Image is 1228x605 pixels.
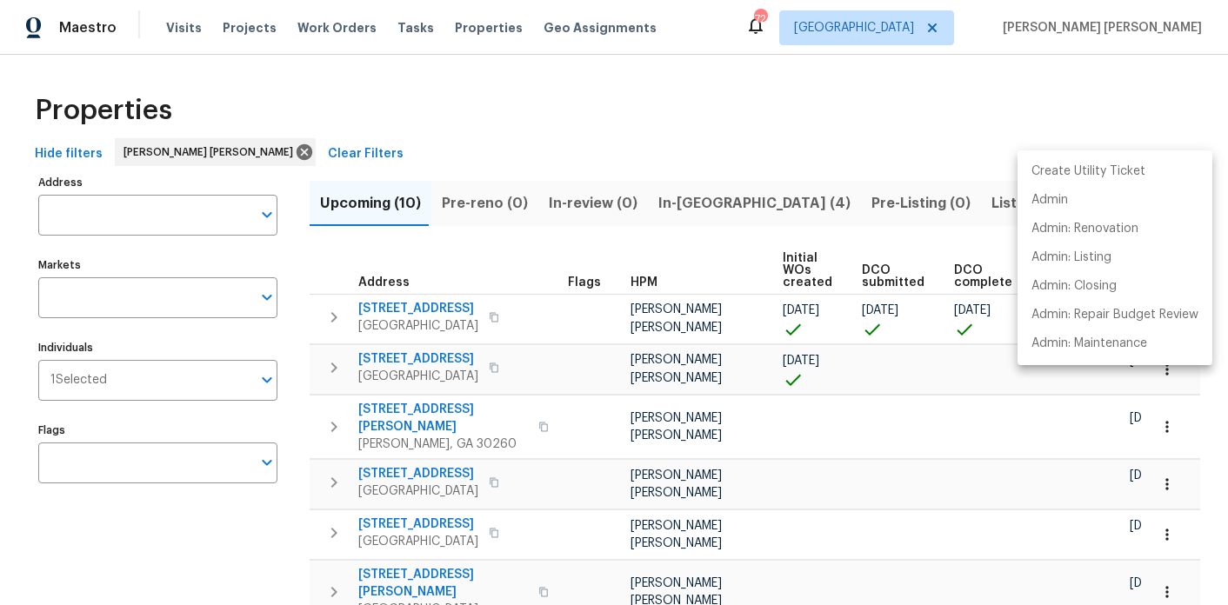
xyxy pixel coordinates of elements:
[1031,335,1147,353] p: Admin: Maintenance
[1031,191,1068,209] p: Admin
[1031,306,1198,324] p: Admin: Repair Budget Review
[1031,220,1138,238] p: Admin: Renovation
[1031,249,1111,267] p: Admin: Listing
[1031,277,1117,296] p: Admin: Closing
[1031,163,1145,181] p: Create Utility Ticket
